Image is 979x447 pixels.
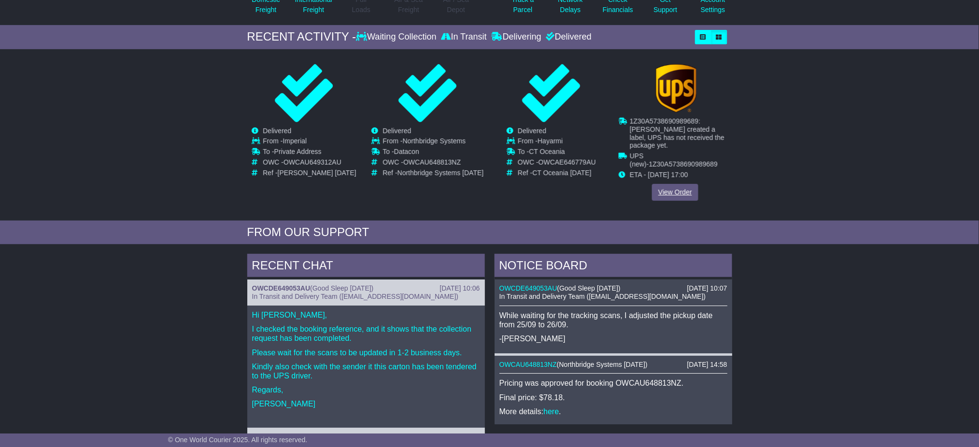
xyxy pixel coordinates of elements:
[383,169,483,177] td: Ref -
[263,169,356,177] td: Ref -
[356,32,439,42] div: Waiting Collection
[263,158,356,169] td: OWC -
[489,32,544,42] div: Delivering
[495,254,732,280] div: NOTICE BOARD
[403,137,466,145] span: Northbridge Systems
[559,284,618,292] span: Good Sleep [DATE]
[538,137,563,145] span: Hayarmi
[687,361,727,369] div: [DATE] 14:58
[252,310,480,320] p: Hi [PERSON_NAME],
[283,137,307,145] span: Imperial
[539,158,596,166] span: OWCAE646779AU
[630,152,732,171] td: -
[252,293,459,300] span: In Transit and Delivery Team ([EMAIL_ADDRESS][DOMAIN_NAME])
[383,137,483,148] td: From -
[252,284,480,293] div: ( )
[499,407,727,416] p: More details: .
[252,324,480,343] p: I checked the booking reference, and it shows that the collection request has been completed.
[652,184,698,201] a: View Order
[518,137,596,148] td: From -
[499,334,727,343] p: -[PERSON_NAME]
[499,293,706,300] span: In Transit and Delivery Team ([EMAIL_ADDRESS][DOMAIN_NAME])
[247,225,732,239] div: FROM OUR SUPPORT
[263,137,356,148] td: From -
[630,152,647,168] span: UPS (new)
[518,158,596,169] td: OWC -
[312,284,371,292] span: Good Sleep [DATE]
[499,311,727,329] p: While waiting for the tracking scans, I adjusted the pickup date from 25/09 to 26/09.
[252,348,480,357] p: Please wait for the scans to be updated in 1-2 business days.
[439,32,489,42] div: In Transit
[313,433,392,440] span: [PERSON_NAME] [DATE]
[252,385,480,394] p: Regards,
[532,169,591,177] span: CT Oceania [DATE]
[383,127,411,135] span: Delivered
[544,32,592,42] div: Delivered
[518,169,596,177] td: Ref -
[383,158,483,169] td: OWC -
[397,169,484,177] span: Northbridge Systems [DATE]
[263,148,356,158] td: To -
[518,148,596,158] td: To -
[440,433,480,441] div: [DATE] 10:14
[499,284,727,293] div: ( )
[247,30,356,44] div: RECENT ACTIVITY -
[499,361,557,368] a: OWCAU648813NZ
[252,433,480,441] div: ( )
[252,399,480,408] p: [PERSON_NAME]
[529,148,565,155] span: CT Oceania
[499,378,727,388] p: Pricing was approved for booking OWCAU648813NZ.
[168,436,308,444] span: © One World Courier 2025. All rights reserved.
[274,148,322,155] span: Private Address
[252,362,480,380] p: Kindly also check with the sender it this carton has been tendered to the UPS driver.
[403,158,461,166] span: OWCAU648813NZ
[499,393,727,402] p: Final price: $78.18.
[383,148,483,158] td: To -
[559,361,645,368] span: Northbridge Systems [DATE]
[284,158,341,166] span: OWCAU649312AU
[499,361,727,369] div: ( )
[440,284,480,293] div: [DATE] 10:06
[518,127,546,135] span: Delivered
[687,284,727,293] div: [DATE] 10:07
[543,407,559,416] a: here
[630,170,688,178] span: ETA - [DATE] 17:00
[278,169,356,177] span: [PERSON_NAME] [DATE]
[252,433,311,440] a: OWCAU635599AU
[630,117,724,149] span: 1Z30A5738690989689: [PERSON_NAME] created a label, UPS has not received the package yet.
[263,127,291,135] span: Delivered
[649,160,717,168] span: 1Z30A5738690989689
[394,148,419,155] span: Datacon
[247,254,485,280] div: RECENT CHAT
[499,284,557,292] a: OWCDE649053AU
[252,284,311,292] a: OWCDE649053AU
[655,64,696,112] img: GetCarrierServiceLogo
